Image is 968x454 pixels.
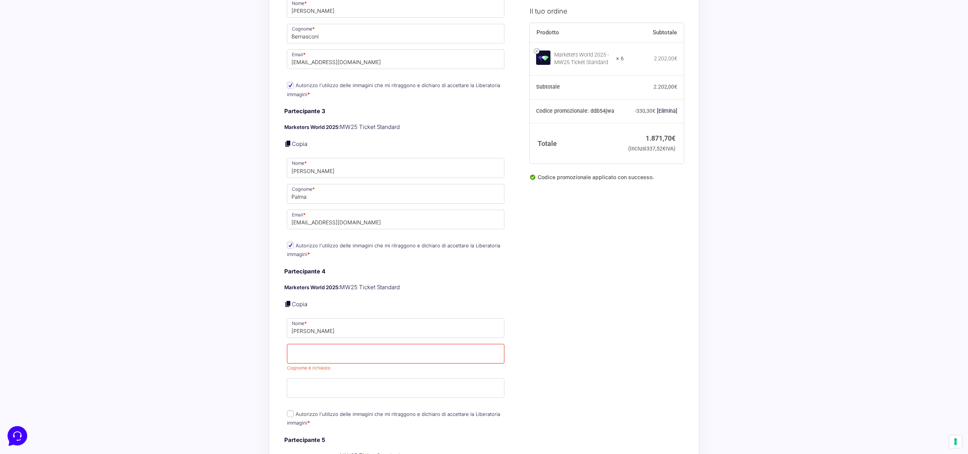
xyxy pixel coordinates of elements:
[12,63,139,78] button: Inizia una conversazione
[530,99,624,123] th: Codice promozionale: ddb54jwa
[284,436,507,445] h4: Partecipante 5
[284,140,292,147] a: Copia i dettagli dell'acquirente
[636,108,655,114] span: 330,30
[6,425,29,447] iframe: Customerly Messenger Launcher
[12,94,59,100] span: Trova una risposta
[99,242,145,259] button: Aiuto
[287,242,294,248] input: Autorizzo l'utilizzo delle immagini che mi ritraggono e dichiaro di accettare la Liberatoria imma...
[287,242,500,257] label: Autorizzo l'utilizzo delle immagini che mi ritraggono e dichiaro di accettare la Liberatoria imma...
[6,242,52,259] button: Home
[536,50,550,64] img: Marketers World 2025 - MW25 Ticket Standard
[663,145,666,152] span: €
[530,6,684,16] h3: Il tuo ordine
[530,123,624,163] th: Totale
[52,242,99,259] button: Messaggi
[292,140,307,147] a: Copia
[23,253,35,259] p: Home
[292,301,307,308] a: Copia
[12,30,64,36] span: Le tue conversazioni
[949,435,962,448] button: Le tue preferenze relative al consenso per le tecnologie di tracciamento
[284,300,292,308] a: Copia i dettagli dell'acquirente
[284,283,507,292] p: MW25 Ticket Standard
[12,42,27,57] img: dark
[624,99,684,123] td: -
[36,42,51,57] img: dark
[116,253,127,259] p: Aiuto
[674,84,677,90] span: €
[80,94,139,100] a: Apri Centro Assistenza
[628,145,675,152] small: (inclusi IVA)
[530,75,624,99] th: Subtotale
[654,84,677,90] bdi: 2.202,00
[652,108,655,114] span: €
[616,55,624,62] strong: × 6
[646,145,666,152] span: 337,52
[624,23,684,42] th: Subtotale
[287,410,294,417] input: Autorizzo l'utilizzo delle immagini che mi ritraggono e dichiaro di accettare la Liberatoria imma...
[24,42,39,57] img: dark
[646,134,675,142] bdi: 1.871,70
[65,253,86,259] p: Messaggi
[17,110,123,117] input: Cerca un articolo...
[287,411,500,426] label: Autorizzo l'utilizzo delle immagini che mi ritraggono e dichiaro di accettare la Liberatoria imma...
[284,124,340,130] strong: Marketers World 2025:
[287,82,500,97] label: Autorizzo l'utilizzo delle immagini che mi ritraggono e dichiaro di accettare la Liberatoria imma...
[49,68,111,74] span: Inizia una conversazione
[284,284,340,290] strong: Marketers World 2025:
[284,123,507,132] p: MW25 Ticket Standard
[657,108,677,114] a: Rimuovi il codice promozionale ddb54jwa
[284,107,507,116] h4: Partecipante 3
[530,23,624,42] th: Prodotto
[554,51,611,66] div: Marketers World 2025 - MW25 Ticket Standard
[654,55,677,61] bdi: 2.202,00
[6,6,127,18] h2: Ciao da Marketers 👋
[672,134,675,142] span: €
[287,82,294,89] input: Autorizzo l'utilizzo delle immagini che mi ritraggono e dichiaro di accettare la Liberatoria imma...
[284,267,507,276] h4: Partecipante 4
[674,55,677,61] span: €
[530,173,684,187] div: Codice promozionale applicato con successo.
[287,365,330,371] span: Cognome è richiesto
